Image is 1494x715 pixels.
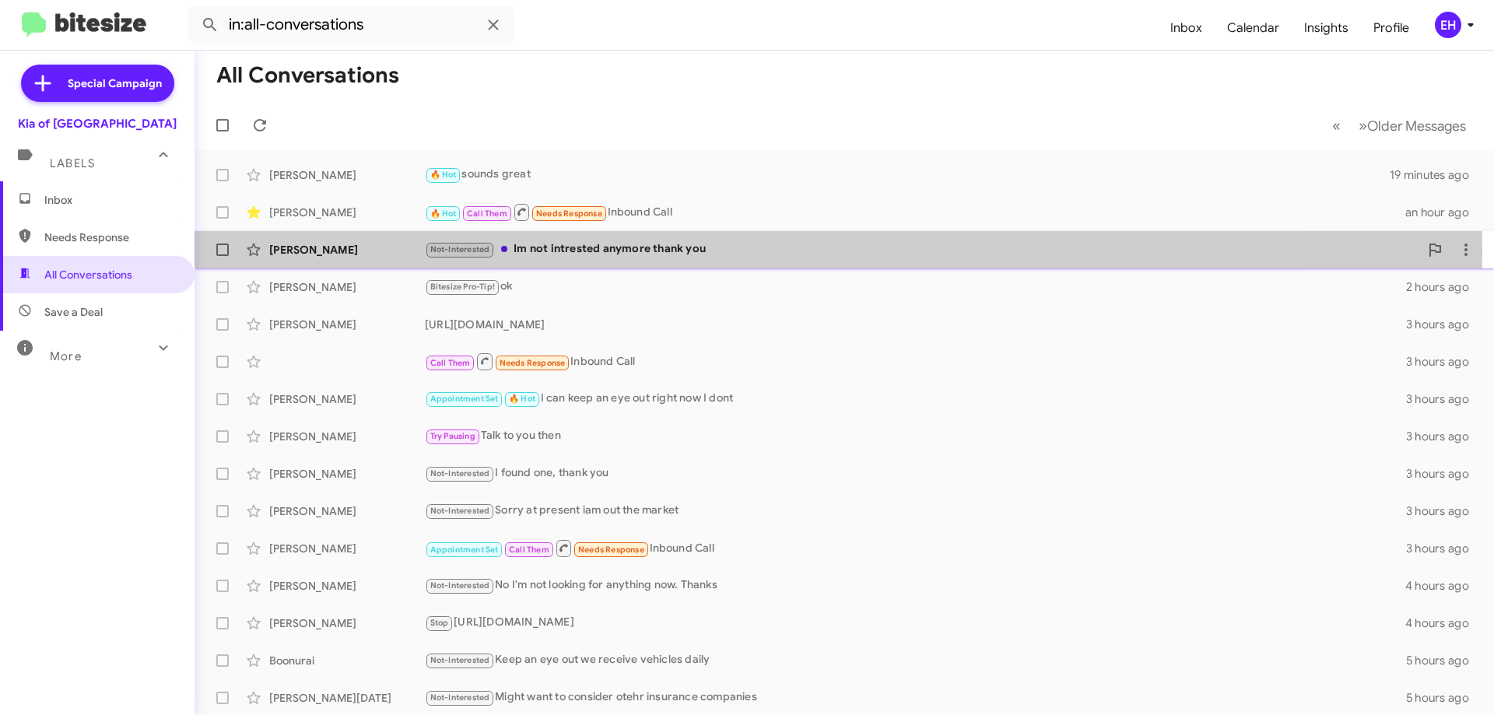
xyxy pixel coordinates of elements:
[1361,5,1422,51] a: Profile
[430,618,449,628] span: Stop
[269,541,425,556] div: [PERSON_NAME]
[430,358,471,368] span: Call Them
[1324,110,1475,142] nav: Page navigation example
[425,278,1406,296] div: ok
[509,394,535,404] span: 🔥 Hot
[269,429,425,444] div: [PERSON_NAME]
[269,578,425,594] div: [PERSON_NAME]
[430,282,495,292] span: Bitesize Pro-Tip!
[500,358,566,368] span: Needs Response
[425,689,1406,706] div: Might want to consider otehr insurance companies
[1323,110,1350,142] button: Previous
[44,192,177,208] span: Inbox
[578,545,644,555] span: Needs Response
[425,240,1419,258] div: Im not intrested anymore thank you
[1215,5,1292,51] a: Calendar
[50,349,82,363] span: More
[430,209,457,219] span: 🔥 Hot
[269,391,425,407] div: [PERSON_NAME]
[269,466,425,482] div: [PERSON_NAME]
[430,580,490,591] span: Not-Interested
[269,653,425,668] div: Boonurai
[68,75,162,91] span: Special Campaign
[269,317,425,332] div: [PERSON_NAME]
[1359,116,1367,135] span: »
[44,230,177,245] span: Needs Response
[1406,429,1482,444] div: 3 hours ago
[1406,503,1482,519] div: 3 hours ago
[1390,167,1482,183] div: 19 minutes ago
[430,468,490,478] span: Not-Interested
[18,116,177,131] div: Kia of [GEOGRAPHIC_DATA]
[269,279,425,295] div: [PERSON_NAME]
[1406,279,1482,295] div: 2 hours ago
[430,431,475,441] span: Try Pausing
[44,304,103,320] span: Save a Deal
[430,545,499,555] span: Appointment Set
[425,614,1405,632] div: [URL][DOMAIN_NAME]
[1406,466,1482,482] div: 3 hours ago
[425,577,1405,594] div: No I'm not looking for anything now. Thanks
[269,503,425,519] div: [PERSON_NAME]
[1405,205,1482,220] div: an hour ago
[188,6,515,44] input: Search
[21,65,174,102] a: Special Campaign
[430,692,490,703] span: Not-Interested
[467,209,507,219] span: Call Them
[430,506,490,516] span: Not-Interested
[1406,391,1482,407] div: 3 hours ago
[1406,354,1482,370] div: 3 hours ago
[1292,5,1361,51] a: Insights
[425,464,1406,482] div: I found one, thank you
[44,267,132,282] span: All Conversations
[1405,578,1482,594] div: 4 hours ago
[1158,5,1215,51] a: Inbox
[1406,317,1482,332] div: 3 hours ago
[269,205,425,220] div: [PERSON_NAME]
[269,167,425,183] div: [PERSON_NAME]
[425,166,1390,184] div: sounds great
[1435,12,1461,38] div: EH
[1422,12,1477,38] button: EH
[425,390,1406,408] div: I can keep an eye out right now I dont
[425,538,1406,558] div: Inbound Call
[1332,116,1341,135] span: «
[1406,653,1482,668] div: 5 hours ago
[1406,541,1482,556] div: 3 hours ago
[216,63,399,88] h1: All Conversations
[425,502,1406,520] div: Sorry at present iam out the market
[425,352,1406,371] div: Inbound Call
[425,651,1406,669] div: Keep an eye out we receive vehicles daily
[430,244,490,254] span: Not-Interested
[50,156,95,170] span: Labels
[430,655,490,665] span: Not-Interested
[430,394,499,404] span: Appointment Set
[1367,117,1466,135] span: Older Messages
[269,615,425,631] div: [PERSON_NAME]
[425,317,1406,332] div: [URL][DOMAIN_NAME]
[430,170,457,180] span: 🔥 Hot
[269,690,425,706] div: [PERSON_NAME][DATE]
[536,209,602,219] span: Needs Response
[269,242,425,258] div: [PERSON_NAME]
[425,427,1406,445] div: Talk to you then
[509,545,549,555] span: Call Them
[1406,690,1482,706] div: 5 hours ago
[1349,110,1475,142] button: Next
[425,202,1405,222] div: Inbound Call
[1405,615,1482,631] div: 4 hours ago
